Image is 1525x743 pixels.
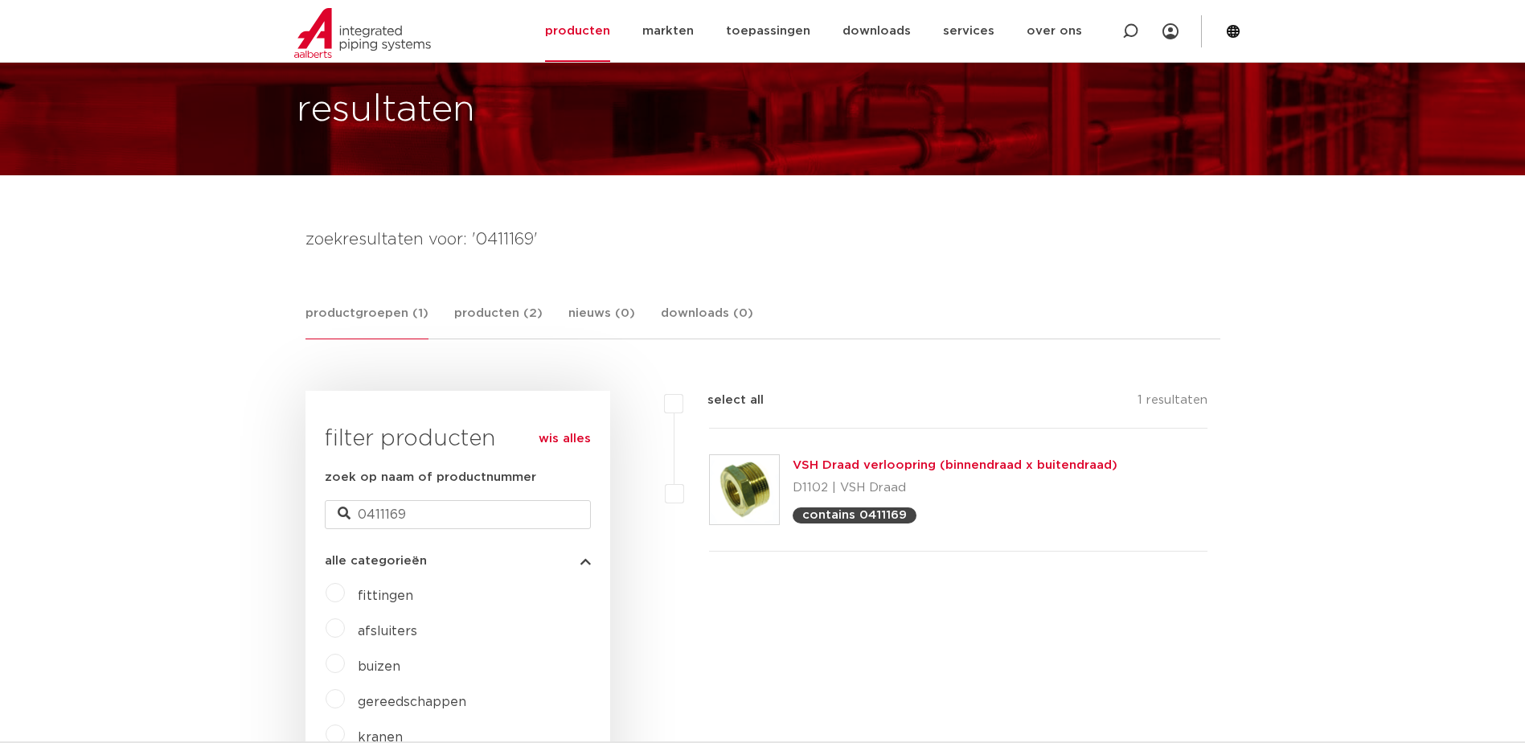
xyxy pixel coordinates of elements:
img: Thumbnail for VSH Draad verloopring (binnendraad x buitendraad) [710,455,779,524]
a: downloads (0) [661,304,753,339]
p: 1 resultaten [1138,391,1207,416]
label: zoek op naam of productnummer [325,468,536,487]
button: alle categorieën [325,555,591,567]
h1: resultaten [297,84,475,136]
p: contains 0411169 [802,509,907,521]
input: zoeken [325,500,591,529]
a: nieuws (0) [568,304,635,339]
h3: filter producten [325,423,591,455]
a: buizen [358,660,400,673]
a: producten (2) [454,304,543,339]
span: alle categorieën [325,555,427,567]
a: productgroepen (1) [305,304,428,339]
p: D1102 | VSH Draad [793,475,1117,501]
a: wis alles [539,429,591,449]
a: gereedschappen [358,696,466,708]
a: fittingen [358,589,413,602]
a: VSH Draad verloopring (binnendraad x buitendraad) [793,459,1117,471]
a: afsluiters [358,625,417,638]
label: select all [683,391,764,410]
h4: zoekresultaten voor: '0411169' [305,227,1220,252]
